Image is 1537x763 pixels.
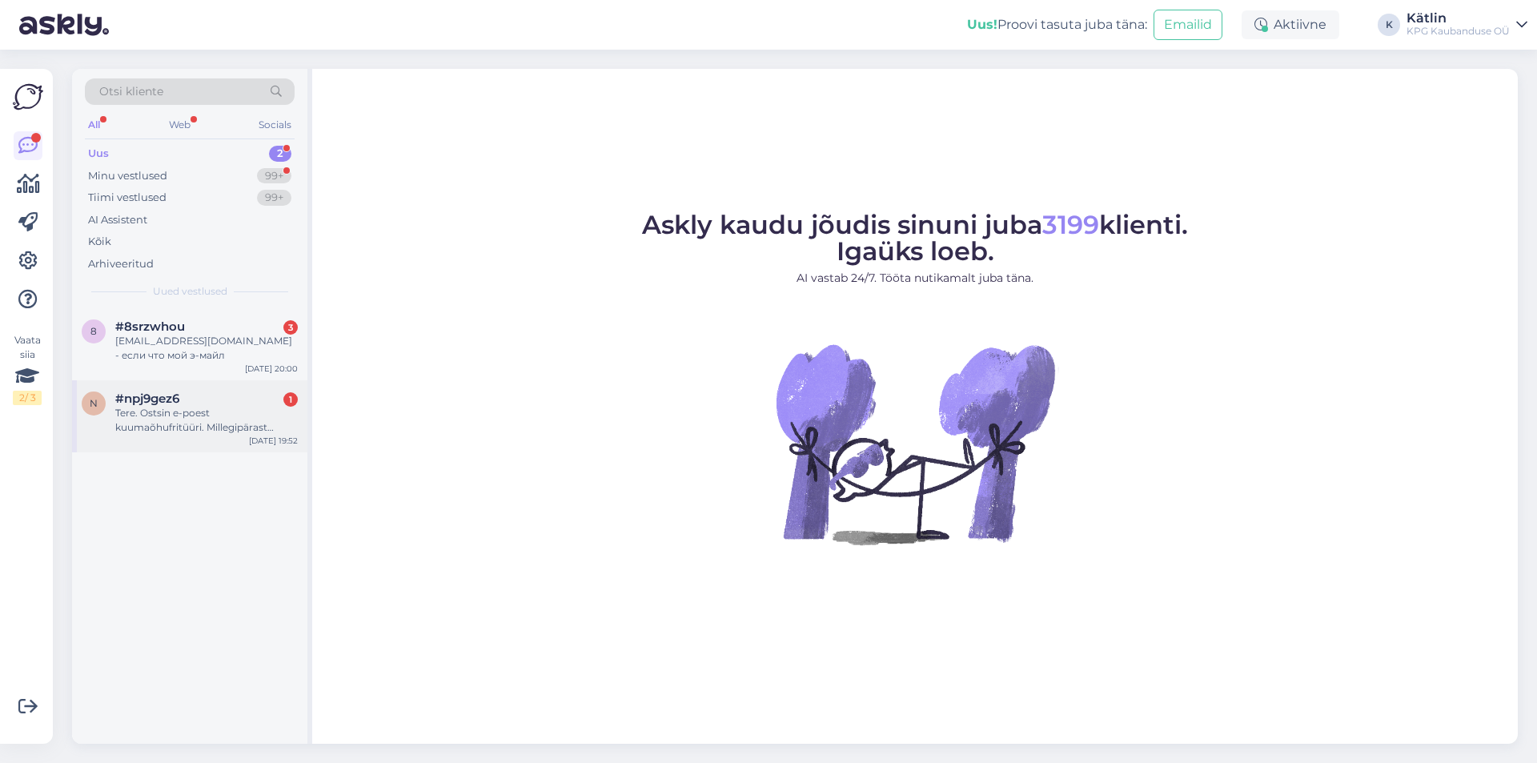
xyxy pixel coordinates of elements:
div: 3 [283,320,298,335]
div: Proovi tasuta juba täna: [967,15,1147,34]
div: Aktiivne [1242,10,1339,39]
img: Askly Logo [13,82,43,112]
div: K [1378,14,1400,36]
span: Uued vestlused [153,284,227,299]
span: Askly kaudu jõudis sinuni juba klienti. Igaüks loeb. [642,209,1188,267]
div: [DATE] 19:52 [249,435,298,447]
div: Web [166,114,194,135]
span: 3199 [1042,209,1099,240]
div: 2 / 3 [13,391,42,405]
div: [EMAIL_ADDRESS][DOMAIN_NAME] - если что мой э-майл [115,334,298,363]
b: Uus! [967,17,997,32]
span: Otsi kliente [99,83,163,100]
div: Uus [88,146,109,162]
div: Socials [255,114,295,135]
div: Kõik [88,234,111,250]
div: Vaata siia [13,333,42,405]
p: AI vastab 24/7. Tööta nutikamalt juba täna. [642,270,1188,287]
div: Tiimi vestlused [88,190,167,206]
div: Tere. Ostsin e-poest kuumaõhufritüüri. Millegipärast lakkas töötamast, kas on võimalik see tagast... [115,406,298,435]
div: AI Assistent [88,212,147,228]
span: #8srzwhou [115,319,185,334]
div: 2 [269,146,291,162]
div: 99+ [257,190,291,206]
img: No Chat active [771,299,1059,588]
div: KPG Kaubanduse OÜ [1407,25,1510,38]
span: 8 [90,325,97,337]
div: [DATE] 20:00 [245,363,298,375]
span: n [90,397,98,409]
a: KätlinKPG Kaubanduse OÜ [1407,12,1527,38]
div: Arhiveeritud [88,256,154,272]
div: All [85,114,103,135]
span: #npj9gez6 [115,392,179,406]
div: 1 [283,392,298,407]
div: Minu vestlused [88,168,167,184]
button: Emailid [1154,10,1222,40]
div: 99+ [257,168,291,184]
div: Kätlin [1407,12,1510,25]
